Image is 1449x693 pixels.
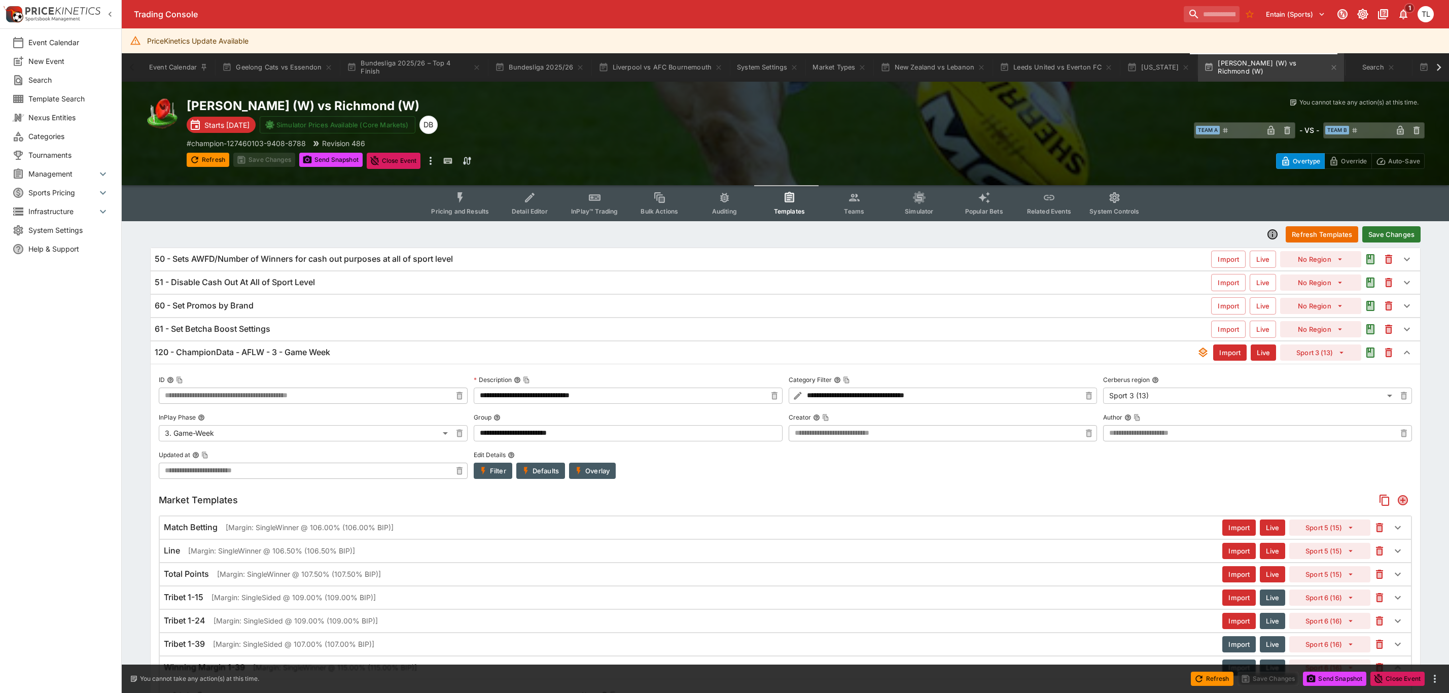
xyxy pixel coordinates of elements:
[159,451,190,459] p: Updated at
[523,376,530,384] button: Copy To Clipboard
[1289,613,1370,629] button: Sport 6 (16)
[789,413,811,422] p: Creator
[1293,156,1320,166] p: Overtype
[159,425,451,441] div: 3. Game-Week
[1103,413,1122,422] p: Author
[1197,346,1209,359] svg: This template contains underlays - Event update times may be slower as a result.
[28,112,109,123] span: Nexus Entities
[25,7,100,15] img: PriceKinetics
[1260,519,1285,536] button: Live
[1303,672,1366,686] button: Send Snapshot
[164,639,205,649] h6: Tribet 1-39
[1380,343,1398,362] button: This will delete the selected template. You will still need to Save Template changes to commit th...
[28,225,109,235] span: System Settings
[1280,321,1361,337] button: No Region
[569,463,616,479] button: Overlay
[641,207,678,215] span: Bulk Actions
[431,207,489,215] span: Pricing and Results
[1250,297,1276,315] button: Live
[3,4,23,24] img: PriceKinetics Logo
[253,662,417,673] p: [Margin: SingleWinner @ 115.00% (115.00% BIP)]
[1222,590,1256,606] button: Import
[1380,250,1398,268] button: This will delete the selected template. You will still need to Save Template changes to commit th...
[1089,207,1139,215] span: System Controls
[155,277,315,288] h6: 51 - Disable Cash Out At All of Sport Level
[1027,207,1071,215] span: Related Events
[147,31,249,50] div: PriceKinetics Update Available
[1276,153,1425,169] div: Start From
[1361,250,1380,268] button: Audit the Template Change History
[474,375,512,384] p: Description
[1260,590,1285,606] button: Live
[425,153,437,169] button: more
[965,207,1003,215] span: Popular Bets
[844,207,864,215] span: Teams
[1222,519,1256,536] button: Import
[164,592,203,603] h6: Tribet 1-15
[1375,491,1394,509] button: Copy Market Templates
[134,9,1180,20] div: Trading Console
[789,375,832,384] p: Category Filter
[1429,673,1441,685] button: more
[489,53,590,82] button: Bundesliga 2025/26
[1242,6,1258,22] button: No Bookmarks
[146,98,179,130] img: australian_rules.png
[1280,251,1361,267] button: No Region
[28,131,109,142] span: Categories
[164,522,218,533] h6: Match Betting
[1121,53,1196,82] button: [US_STATE]
[28,244,109,254] span: Help & Support
[140,674,259,683] p: You cannot take any action(s) at this time.
[1289,660,1370,676] button: Sport 6 (16)
[201,452,208,459] button: Copy To Clipboard
[1134,414,1141,421] button: Copy To Clipboard
[1289,590,1370,606] button: Sport 6 (16)
[1418,6,1434,22] div: Trent Lewis
[731,53,804,82] button: System Settings
[164,569,209,579] h6: Total Points
[187,138,306,149] p: Copy To Clipboard
[1362,226,1421,242] button: Save Changes
[143,53,214,82] button: Event Calendar
[474,451,506,459] p: Edit Details
[1222,543,1256,559] button: Import
[1280,344,1361,361] button: Sport 3 (13)
[843,376,850,384] button: Copy To Clipboard
[1388,156,1420,166] p: Auto-Save
[1380,320,1398,338] button: This will delete the selected template. You will still need to Save Template changes to commit th...
[1280,298,1361,314] button: No Region
[1374,5,1392,23] button: Documentation
[1371,153,1425,169] button: Auto-Save
[299,153,363,167] button: Send Snapshot
[1354,5,1372,23] button: Toggle light/dark mode
[367,153,421,169] button: Close Event
[28,37,109,48] span: Event Calendar
[1380,297,1398,315] button: This will delete the selected template. You will still need to Save Template changes to commit th...
[1211,274,1246,291] button: Import
[1103,375,1150,384] p: Cerberus region
[211,592,376,603] p: [Margin: SingleSided @ 109.00% (109.00% BIP)]
[1222,566,1256,582] button: Import
[204,120,250,130] p: Starts [DATE]
[164,615,205,626] h6: Tribet 1-24
[155,347,330,358] h6: 120 - ChampionData - AFLW - 3 - Game Week
[834,376,841,384] button: Category FilterCopy To Clipboard
[423,185,1147,221] div: Event type filters
[1222,660,1256,676] button: Import
[159,375,165,384] p: ID
[198,414,205,421] button: InPlay Phase
[1361,320,1380,338] button: Audit the Template Change History
[419,116,438,134] div: Dylan Brown
[155,324,270,334] h6: 61 - Set Betcha Boost Settings
[28,56,109,66] span: New Event
[159,494,238,506] h5: Market Templates
[167,376,174,384] button: IDCopy To Clipboard
[1211,321,1246,338] button: Import
[905,207,933,215] span: Simulator
[592,53,729,82] button: Liverpool vs AFC Bournemouth
[1211,297,1246,315] button: Import
[1299,125,1319,135] h6: - VS -
[806,53,872,82] button: Market Types
[1346,53,1411,82] button: Search
[226,522,394,533] p: [Margin: SingleWinner @ 106.00% (106.00% BIP)]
